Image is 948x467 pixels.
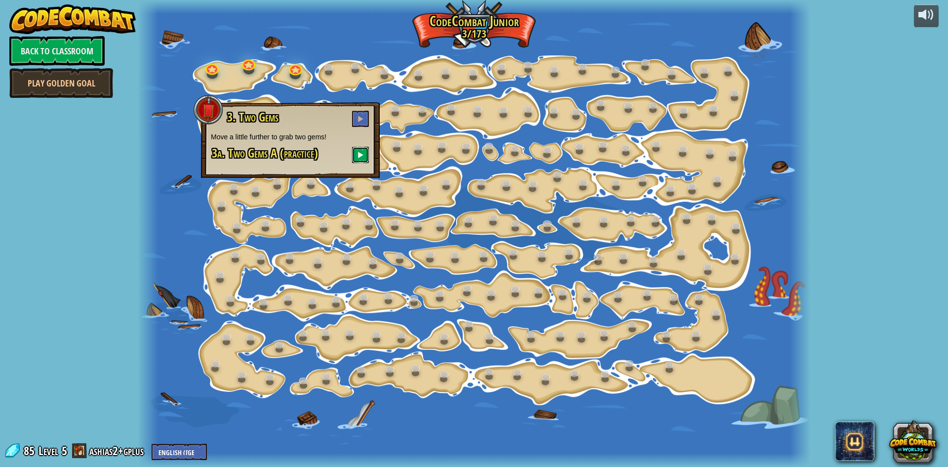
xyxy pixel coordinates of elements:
span: 3a. Two Gems A (practice) [212,145,318,162]
span: 5 [62,443,67,459]
img: CodeCombat - Learn how to code by playing a game [9,4,136,34]
button: Play [352,111,369,127]
a: Play Golden Goal [9,68,113,98]
button: Adjust volume [914,4,939,28]
span: 85 [24,443,38,459]
a: ashias2+gplus [89,443,147,459]
span: Level [39,443,58,459]
a: Back to Classroom [9,36,105,66]
button: Play [352,147,369,163]
p: Move a little further to grab two gems! [211,132,370,142]
span: 3. Two Gems [227,109,278,126]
